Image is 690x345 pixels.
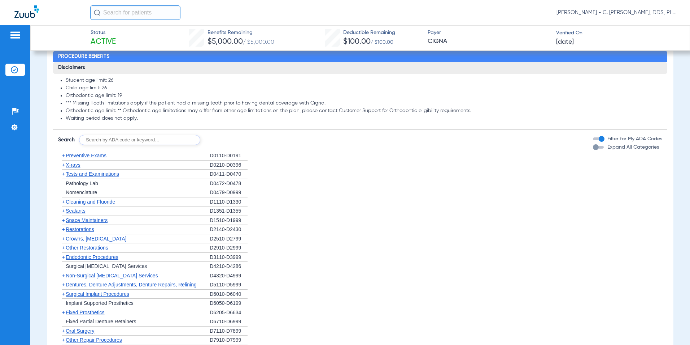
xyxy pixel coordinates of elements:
div: D6205-D6634 [210,308,248,318]
li: Orthodontic age limit: 19 [66,93,662,99]
span: + [62,273,65,278]
span: + [62,153,65,158]
img: hamburger-icon [9,31,21,39]
span: + [62,217,65,223]
div: D6050-D6199 [210,299,248,308]
span: [PERSON_NAME] - C. [PERSON_NAME], DDS, PLLC dba [PERSON_NAME] Dentistry [556,9,676,16]
span: Oral Surgery [66,328,94,334]
span: + [62,226,65,232]
span: Sealants [66,208,85,214]
span: Crowns, [MEDICAL_DATA] [66,236,126,242]
div: D3110-D3999 [210,253,248,262]
span: + [62,282,65,287]
span: Implant Supported Prosthetics [66,300,134,306]
span: Status [91,29,116,37]
h3: Disclaimers [53,62,667,74]
span: + [62,337,65,343]
span: Space Maintainers [66,217,108,223]
div: D4320-D4999 [210,271,248,281]
div: D0110-D0191 [210,151,248,161]
span: + [62,199,65,205]
div: D2910-D2999 [210,243,248,253]
span: Expand All Categories [607,145,659,150]
input: Search by ADA code or keyword… [79,135,200,145]
span: Cleaning and Fluoride [66,199,115,205]
input: Search for patients [90,5,180,20]
span: Nomenclature [66,189,97,195]
span: Surgical Implant Procedures [66,291,129,297]
iframe: Chat Widget [654,310,690,345]
div: D5110-D5999 [210,280,248,290]
span: Active [91,37,116,47]
span: + [62,162,65,168]
span: + [62,208,65,214]
span: Endodontic Procedures [66,254,118,260]
span: Dentures, Denture Adjustments, Denture Repairs, Relining [66,282,197,287]
div: D4210-D4286 [210,262,248,271]
span: + [62,310,65,315]
span: Tests and Examinations [66,171,119,177]
span: + [62,171,65,177]
li: Child age limit: 26 [66,85,662,91]
span: + [62,236,65,242]
div: D2510-D2799 [210,234,248,244]
div: D6710-D6999 [210,317,248,327]
span: Fixed Prosthetics [66,310,104,315]
span: + [62,254,65,260]
span: Restorations [66,226,94,232]
span: Non-Surgical [MEDICAL_DATA] Services [66,273,158,278]
div: D6010-D6040 [210,290,248,299]
span: Other Repair Procedures [66,337,122,343]
span: X-rays [66,162,80,168]
li: Waiting period does not apply. [66,115,662,122]
img: Search Icon [94,9,100,16]
li: *** Missing Tooth limitations apply if the patient had a missing tooth prior to having dental cov... [66,100,662,107]
span: Preventive Exams [66,153,106,158]
span: Other Restorations [66,245,108,251]
li: Student age limit: 26 [66,77,662,84]
span: / $5,000.00 [243,39,274,45]
div: D0472-D0478 [210,179,248,188]
span: / $100.00 [371,40,393,45]
div: D1510-D1999 [210,216,248,225]
img: Zuub Logo [14,5,39,18]
span: $100.00 [343,38,371,46]
div: D1110-D1330 [210,197,248,207]
span: Benefits Remaining [208,29,274,37]
span: CIGNA [428,37,550,46]
div: D0210-D0396 [210,161,248,170]
span: Payer [428,29,550,37]
div: D7910-D7999 [210,336,248,345]
span: Pathology Lab [66,180,98,186]
span: Deductible Remaining [343,29,395,37]
div: D2140-D2430 [210,225,248,234]
span: Search [58,136,75,144]
div: D7110-D7899 [210,327,248,336]
span: [DATE] [556,38,574,47]
span: $5,000.00 [208,38,243,46]
div: D0479-D0999 [210,188,248,197]
span: + [62,328,65,334]
span: Fixed Partial Denture Retainers [66,319,136,324]
div: D0411-D0470 [210,170,248,179]
span: + [62,245,65,251]
label: Filter for My ADA Codes [606,135,662,143]
h2: Procedure Benefits [53,51,667,63]
div: D1351-D1355 [210,206,248,216]
span: Surgical [MEDICAL_DATA] Services [66,263,147,269]
span: Verified On [556,29,678,37]
li: Orthodontic age limit: ** Orthodontic age limitations may differ from other age limitations on th... [66,108,662,114]
span: + [62,291,65,297]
